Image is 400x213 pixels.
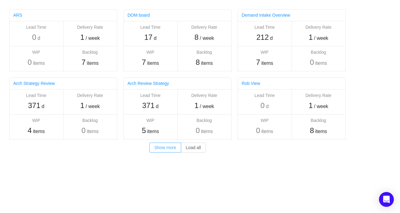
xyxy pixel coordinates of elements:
[13,13,22,18] a: ARS
[295,24,343,31] div: Delivery Rate
[127,49,174,56] div: WiP
[142,101,155,110] span: 371
[256,126,260,135] span: 0
[196,58,200,66] span: 8
[270,35,273,42] span: d
[310,58,314,66] span: 0
[194,33,198,41] span: 8
[87,60,98,67] span: items
[66,49,114,56] div: Backlog
[144,33,152,41] span: 17
[314,103,328,110] span: / week
[309,101,313,110] span: 1
[295,49,343,56] div: Backlog
[81,58,85,66] span: 7
[261,128,273,135] span: items
[295,117,343,124] div: Backlog
[80,101,84,110] span: 1
[181,49,228,56] div: Backlog
[13,81,55,86] a: Arch Strategy Review
[379,192,394,207] div: Open Intercom Messenger
[142,126,146,135] span: 5
[181,24,228,31] div: Delivery Rate
[310,126,314,135] span: 8
[42,103,44,110] span: d
[87,128,98,135] span: items
[242,13,290,18] a: Demand Intake Overview
[147,60,159,67] span: items
[85,103,100,110] span: / week
[315,128,327,135] span: items
[200,35,214,42] span: / week
[181,143,206,152] button: Load all
[27,58,31,66] span: 0
[196,126,200,135] span: 0
[127,81,169,86] a: Arch Review Strategy
[266,103,269,110] span: d
[80,33,84,41] span: 1
[66,117,114,124] div: Backlog
[154,35,156,42] span: d
[32,33,36,41] span: 0
[295,92,343,99] div: Delivery Rate
[261,60,273,67] span: items
[309,33,313,41] span: 1
[127,92,174,99] div: Lead Time
[314,35,328,42] span: / week
[181,117,228,124] div: Backlog
[85,35,100,42] span: / week
[241,24,289,31] div: Lead Time
[315,60,327,67] span: items
[66,24,114,31] div: Delivery Rate
[149,143,181,152] button: Show more
[27,126,31,135] span: 4
[127,24,174,31] div: Lead Time
[194,101,198,110] span: 1
[200,103,214,110] span: / week
[127,13,150,18] a: DOM board
[12,117,60,124] div: WiP
[256,58,260,66] span: 7
[241,49,289,56] div: WiP
[81,126,85,135] span: 0
[241,117,289,124] div: WiP
[142,58,146,66] span: 7
[242,81,260,86] a: Rob View
[241,92,289,99] div: Lead Time
[260,101,265,110] span: 0
[33,60,45,67] span: items
[66,92,114,99] div: Delivery Rate
[156,103,159,110] span: d
[12,92,60,99] div: Lead Time
[12,49,60,56] div: WiP
[37,35,40,42] span: d
[181,92,228,99] div: Delivery Rate
[127,117,174,124] div: WiP
[28,101,40,110] span: 371
[12,24,60,31] div: Lead Time
[256,33,269,41] span: 212
[147,128,159,135] span: items
[201,128,213,135] span: items
[33,128,45,135] span: items
[201,60,213,67] span: items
